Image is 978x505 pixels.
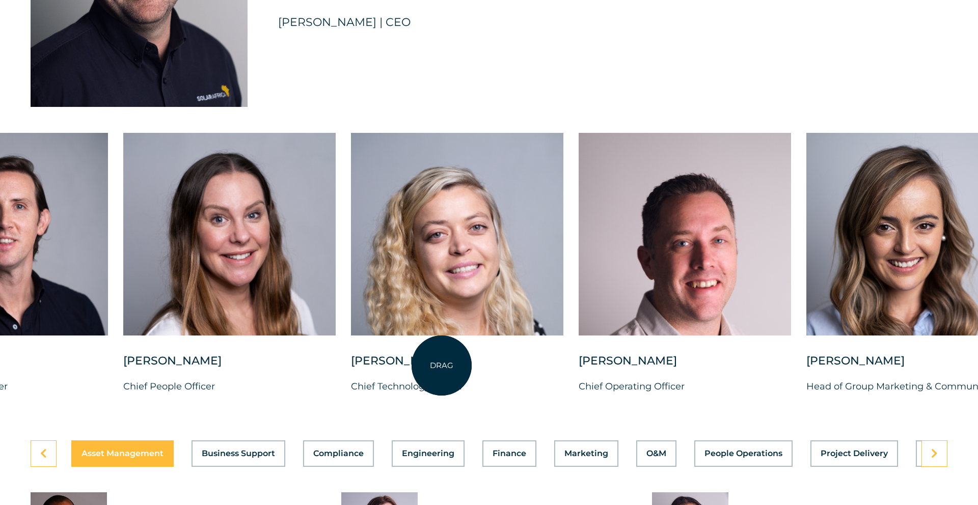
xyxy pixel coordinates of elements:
[821,450,888,458] span: Project Delivery
[81,450,164,458] span: Asset Management
[564,450,608,458] span: Marketing
[579,379,791,394] p: Chief Operating Officer
[123,353,336,379] div: [PERSON_NAME]
[493,450,526,458] span: Finance
[579,353,791,379] div: [PERSON_NAME]
[351,379,563,394] p: Chief Technology Officer
[402,450,454,458] span: Engineering
[202,450,275,458] span: Business Support
[313,450,364,458] span: Compliance
[123,379,336,394] p: Chief People Officer
[278,16,411,29] h5: [PERSON_NAME] | CEO
[704,450,782,458] span: People Operations
[646,450,666,458] span: O&M
[351,353,563,379] div: [PERSON_NAME]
